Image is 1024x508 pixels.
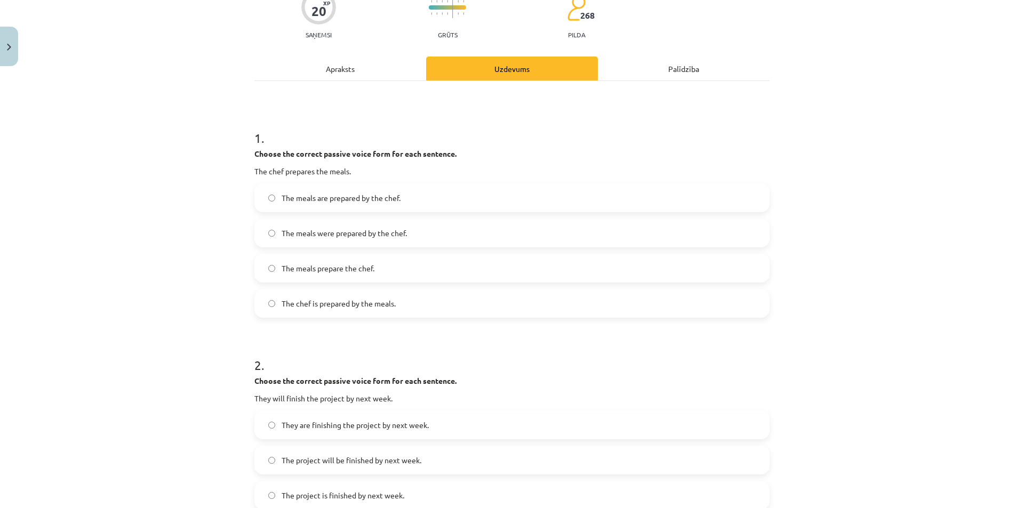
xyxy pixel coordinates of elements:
span: The chef is prepared by the meals. [282,298,396,309]
img: icon-short-line-57e1e144782c952c97e751825c79c345078a6d821885a25fce030b3d8c18986b.svg [463,12,464,15]
div: Uzdevums [426,57,598,80]
span: The meals were prepared by the chef. [282,228,407,239]
img: icon-short-line-57e1e144782c952c97e751825c79c345078a6d821885a25fce030b3d8c18986b.svg [442,12,443,15]
input: The chef is prepared by the meals. [268,300,275,307]
input: The project will be finished by next week. [268,457,275,464]
div: 20 [311,4,326,19]
strong: Choose the correct passive voice form for each sentence. [254,376,457,385]
input: The meals are prepared by the chef. [268,195,275,201]
p: Grūts [438,31,458,38]
span: The meals are prepared by the chef. [282,192,401,204]
strong: Choose the correct passive voice form for each sentence. [254,149,457,158]
p: The chef prepares the meals. [254,166,770,177]
img: icon-short-line-57e1e144782c952c97e751825c79c345078a6d821885a25fce030b3d8c18986b.svg [436,12,437,15]
p: Saņemsi [301,31,336,38]
span: The project is finished by next week. [282,490,404,501]
h1: 2 . [254,339,770,372]
input: The meals prepare the chef. [268,265,275,272]
img: icon-short-line-57e1e144782c952c97e751825c79c345078a6d821885a25fce030b3d8c18986b.svg [458,12,459,15]
div: Palīdzība [598,57,770,80]
img: icon-close-lesson-0947bae3869378f0d4975bcd49f059093ad1ed9edebbc8119c70593378902aed.svg [7,44,11,51]
span: 268 [580,11,595,20]
p: They will finish the project by next week. [254,393,770,404]
span: The project will be finished by next week. [282,455,421,466]
div: Apraksts [254,57,426,80]
p: pilda [568,31,585,38]
span: They are finishing the project by next week. [282,420,429,431]
span: The meals prepare the chef. [282,263,374,274]
input: The project is finished by next week. [268,492,275,499]
img: icon-short-line-57e1e144782c952c97e751825c79c345078a6d821885a25fce030b3d8c18986b.svg [431,12,432,15]
h1: 1 . [254,112,770,145]
input: They are finishing the project by next week. [268,422,275,429]
input: The meals were prepared by the chef. [268,230,275,237]
img: icon-short-line-57e1e144782c952c97e751825c79c345078a6d821885a25fce030b3d8c18986b.svg [447,12,448,15]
